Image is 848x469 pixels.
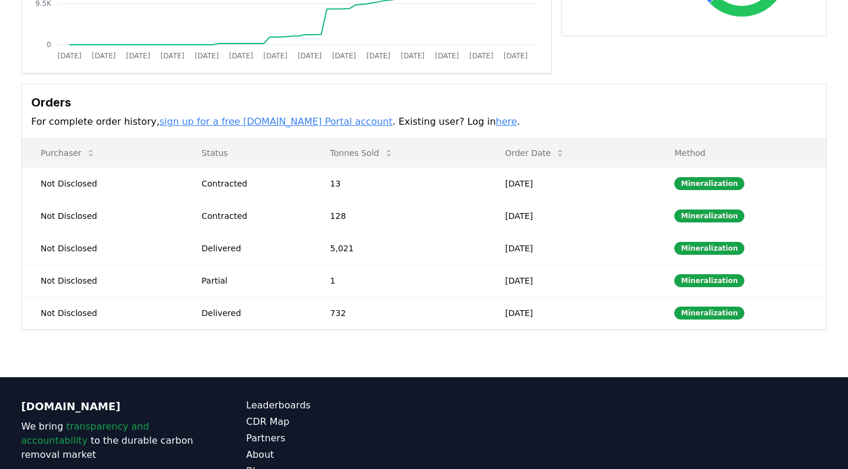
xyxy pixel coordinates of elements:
tspan: [DATE] [92,52,116,60]
p: We bring to the durable carbon removal market [21,420,199,462]
td: Not Disclosed [22,264,183,297]
td: Not Disclosed [22,167,183,199]
div: Delivered [201,242,302,254]
p: For complete order history, . Existing user? Log in . [31,115,817,129]
td: [DATE] [486,297,656,329]
div: Contracted [201,178,302,189]
tspan: [DATE] [435,52,459,60]
td: [DATE] [486,167,656,199]
div: Mineralization [674,242,744,255]
tspan: [DATE] [126,52,150,60]
tspan: [DATE] [469,52,493,60]
p: Method [665,147,817,159]
tspan: [DATE] [503,52,528,60]
tspan: [DATE] [263,52,287,60]
a: CDR Map [246,415,424,429]
td: [DATE] [486,232,656,264]
div: Partial [201,275,302,287]
td: 13 [312,167,486,199]
button: Tonnes Sold [321,141,403,165]
tspan: [DATE] [400,52,425,60]
a: sign up for a free [DOMAIN_NAME] Portal account [160,116,393,127]
div: Mineralization [674,177,744,190]
div: Mineralization [674,274,744,287]
a: About [246,448,424,462]
p: [DOMAIN_NAME] [21,398,199,415]
div: Contracted [201,210,302,222]
td: Not Disclosed [22,232,183,264]
a: Leaderboards [246,398,424,413]
a: Partners [246,431,424,445]
button: Purchaser [31,141,105,165]
td: 1 [312,264,486,297]
td: [DATE] [486,264,656,297]
tspan: [DATE] [195,52,219,60]
td: 732 [312,297,486,329]
td: [DATE] [486,199,656,232]
div: Delivered [201,307,302,319]
td: 5,021 [312,232,486,264]
td: 128 [312,199,486,232]
tspan: [DATE] [366,52,390,60]
div: Mineralization [674,209,744,222]
td: Not Disclosed [22,297,183,329]
tspan: [DATE] [229,52,253,60]
p: Status [192,147,302,159]
tspan: [DATE] [332,52,356,60]
h3: Orders [31,94,817,111]
span: transparency and accountability [21,421,149,446]
tspan: 0 [47,41,51,49]
tspan: [DATE] [58,52,82,60]
tspan: [DATE] [161,52,185,60]
a: here [496,116,517,127]
div: Mineralization [674,307,744,320]
td: Not Disclosed [22,199,183,232]
tspan: [DATE] [298,52,322,60]
button: Order Date [496,141,575,165]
